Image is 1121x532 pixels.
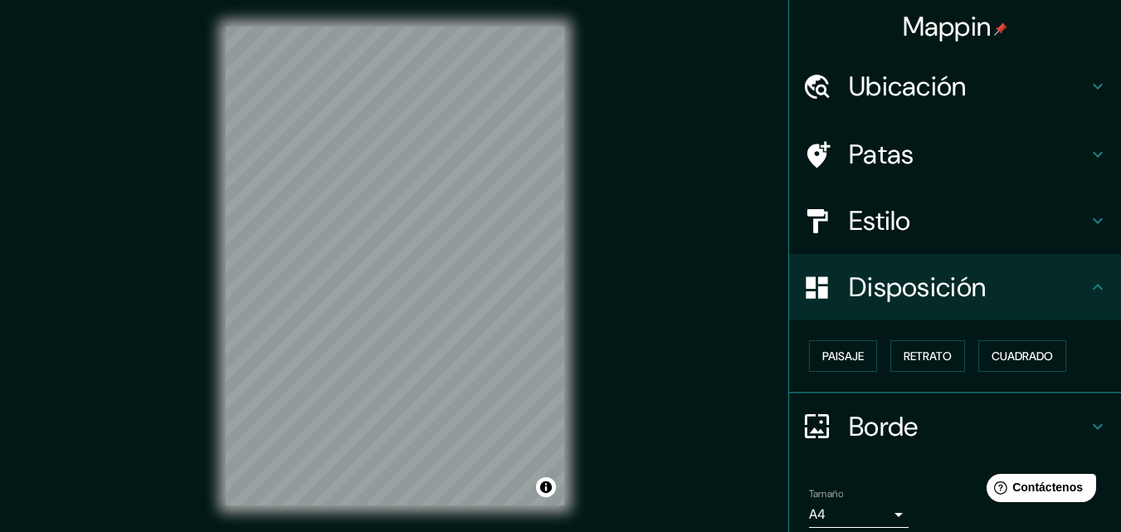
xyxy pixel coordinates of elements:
font: Ubicación [849,69,967,104]
font: Borde [849,409,919,444]
button: Retrato [890,340,965,372]
font: Cuadrado [992,349,1053,364]
button: Cuadrado [978,340,1066,372]
button: Activar o desactivar atribución [536,477,556,497]
img: pin-icon.png [994,22,1007,36]
div: Estilo [789,188,1121,254]
font: A4 [809,505,826,523]
div: Disposición [789,254,1121,320]
font: Mappin [903,9,992,44]
button: Paisaje [809,340,877,372]
div: Borde [789,393,1121,460]
font: Paisaje [822,349,864,364]
iframe: Lanzador de widgets de ayuda [973,467,1103,514]
font: Tamaño [809,487,843,500]
font: Disposición [849,270,986,305]
div: Ubicación [789,53,1121,120]
font: Retrato [904,349,952,364]
div: A4 [809,501,909,528]
font: Patas [849,137,914,172]
canvas: Mapa [226,27,564,505]
font: Estilo [849,203,911,238]
div: Patas [789,121,1121,188]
